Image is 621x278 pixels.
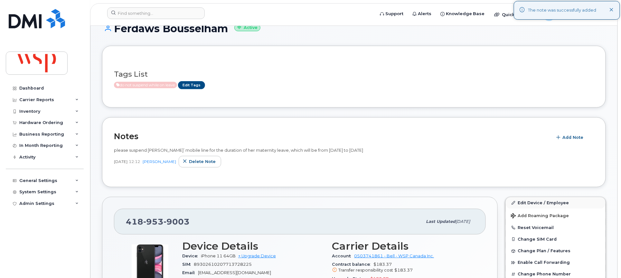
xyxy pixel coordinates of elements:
a: [PERSON_NAME] [143,159,176,164]
span: Add Note [563,134,584,140]
span: Transfer responsibility cost [339,268,393,273]
h3: Tags List [114,70,594,78]
span: 418 [126,217,190,226]
span: Delete note [189,158,216,165]
span: 9003 [164,217,190,226]
h3: Carrier Details [332,240,475,252]
div: The note was successfully added [528,7,597,14]
a: Alerts [408,7,436,20]
span: $183.37 [395,268,413,273]
span: Device [182,254,201,258]
span: Contract balance [332,262,374,267]
span: 89302610207713728225 [194,262,252,267]
div: Quicklinks [490,8,537,21]
span: Enable Call Forwarding [518,260,570,265]
a: Edit Device / Employee [506,197,606,209]
a: 0503741861 - Bell - WSP Canada Inc. [354,254,434,258]
span: SIM [182,262,194,267]
span: Knowledge Base [446,11,485,17]
h3: Device Details [182,240,325,252]
span: 953 [143,217,164,226]
span: Support [385,11,403,17]
a: Edit Tags [178,81,205,89]
button: Delete note [179,156,221,168]
span: Alerts [418,11,431,17]
span: Active [114,82,177,88]
span: [DATE] [456,219,470,224]
input: Find something... [107,7,205,19]
span: [EMAIL_ADDRESS][DOMAIN_NAME] [198,270,271,275]
span: $183.37 [332,262,475,273]
button: Add Roaming Package [506,209,606,222]
small: Active [234,24,260,32]
span: Quicklinks [502,12,526,17]
span: 12:12 [129,159,140,164]
span: Change Plan / Features [518,249,571,254]
button: Change Plan / Features [506,245,606,257]
span: Add Roaming Package [511,213,569,219]
a: + Upgrade Device [238,254,276,258]
span: Email [182,270,198,275]
span: please suspend [PERSON_NAME]’ mobile line for the duration of her maternity leave, which will be ... [114,148,363,153]
button: Change SIM Card [506,234,606,245]
span: iPhone 11 64GB [201,254,236,258]
h1: Ferdaws Bousselham [102,23,606,34]
h2: Notes [114,131,549,141]
span: Last updated [426,219,456,224]
span: [DATE] [114,159,127,164]
button: Add Note [552,132,589,143]
button: Reset Voicemail [506,222,606,234]
a: Support [375,7,408,20]
a: Knowledge Base [436,7,489,20]
button: Enable Call Forwarding [506,257,606,268]
span: Account [332,254,354,258]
